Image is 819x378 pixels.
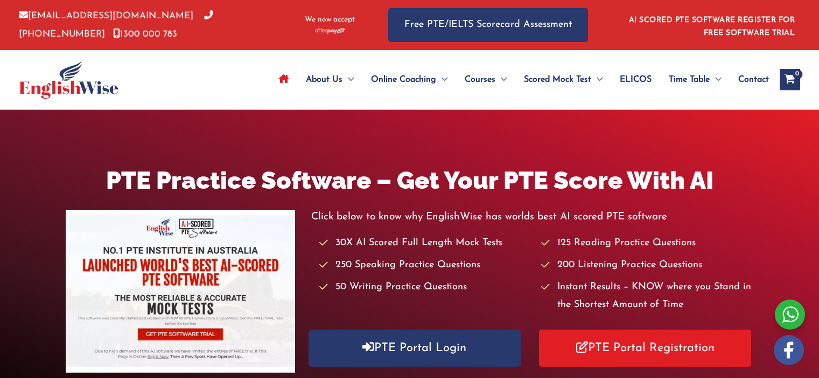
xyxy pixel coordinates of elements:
[774,335,804,365] img: white-facebook.png
[362,61,456,98] a: Online CoachingMenu Toggle
[780,69,800,90] a: View Shopping Cart, empty
[541,279,753,315] li: Instant Results – KNOW where you Stand in the Shortest Amount of Time
[19,11,193,20] a: [EMAIL_ADDRESS][DOMAIN_NAME]
[622,8,800,42] aside: Header Widget 1
[730,61,769,98] a: Contact
[541,234,753,252] li: 125 Reading Practice Questions
[297,61,362,98] a: About UsMenu Toggle
[66,163,754,197] h1: PTE Practice Software – Get Your PTE Score With AI
[738,61,769,98] span: Contact
[436,61,447,98] span: Menu Toggle
[669,61,710,98] span: Time Table
[319,279,531,296] li: 50 Writing Practice Questions
[710,61,721,98] span: Menu Toggle
[620,61,652,98] span: ELICOS
[113,30,177,39] a: 1300 000 783
[515,61,611,98] a: Scored Mock TestMenu Toggle
[315,28,345,34] img: Afterpay-Logo
[309,330,521,367] a: PTE Portal Login
[319,234,531,252] li: 30X AI Scored Full Length Mock Tests
[456,61,515,98] a: CoursesMenu Toggle
[270,61,769,98] nav: Site Navigation: Main Menu
[524,61,591,98] span: Scored Mock Test
[371,61,436,98] span: Online Coaching
[306,61,342,98] span: About Us
[19,11,213,38] a: [PHONE_NUMBER]
[465,61,495,98] span: Courses
[541,256,753,274] li: 200 Listening Practice Questions
[660,61,730,98] a: Time TableMenu Toggle
[342,61,354,98] span: Menu Toggle
[495,61,507,98] span: Menu Toggle
[19,60,118,99] img: cropped-ew-logo
[539,330,751,367] a: PTE Portal Registration
[311,208,754,226] p: Click below to know why EnglishWise has worlds best AI scored PTE software
[591,61,603,98] span: Menu Toggle
[319,256,531,274] li: 250 Speaking Practice Questions
[629,16,795,37] a: AI SCORED PTE SOFTWARE REGISTER FOR FREE SOFTWARE TRIAL
[305,15,355,25] span: We now accept
[388,8,588,42] a: Free PTE/IELTS Scorecard Assessment
[66,210,295,373] img: pte-institute-main
[611,61,660,98] a: ELICOS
